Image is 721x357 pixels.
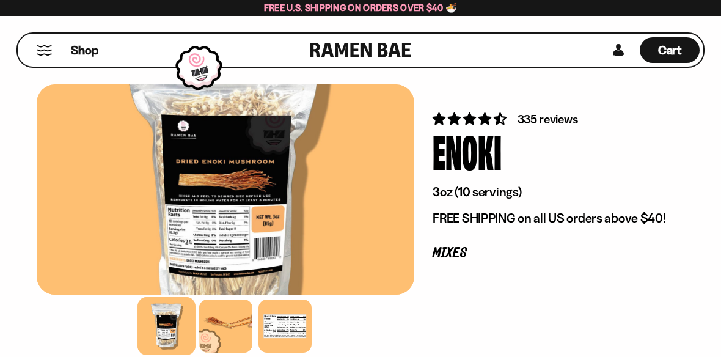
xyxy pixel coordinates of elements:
[640,34,700,67] div: Cart
[36,45,53,56] button: Mobile Menu Trigger
[433,248,666,259] p: Mixes
[658,43,682,57] span: Cart
[433,128,502,174] div: Enoki
[433,210,666,226] p: FREE SHIPPING on all US orders above $40!
[433,111,509,127] span: 4.53 stars
[71,42,98,59] span: Shop
[518,112,578,127] span: 335 reviews
[71,37,98,63] a: Shop
[433,184,666,200] p: 3oz (10 servings)
[264,2,458,13] span: Free U.S. Shipping on Orders over $40 🍜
